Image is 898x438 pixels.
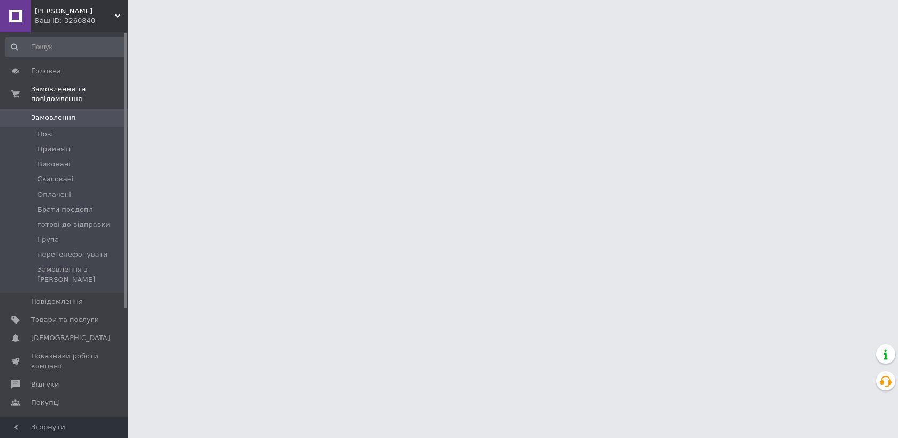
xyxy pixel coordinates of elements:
span: Прийняті [37,144,71,154]
span: Скасовані [37,174,74,184]
span: Відгуки [31,380,59,389]
span: Брати предопл [37,205,93,214]
span: Замовлення та повідомлення [31,84,128,104]
span: Покупці [31,398,60,408]
span: Замовлення [31,113,75,122]
input: Пошук [5,37,126,57]
span: Головна [31,66,61,76]
span: Виконані [37,159,71,169]
span: Світ Приманки [35,6,115,16]
span: перетелефонувати [37,250,108,259]
span: Показники роботи компанії [31,351,99,371]
span: Товари та послуги [31,315,99,325]
span: [DEMOGRAPHIC_DATA] [31,333,110,343]
span: Замовлення з [PERSON_NAME] [37,265,125,284]
span: Група [37,235,59,244]
div: Ваш ID: 3260840 [35,16,128,26]
span: готові до відправки [37,220,110,229]
span: Оплачені [37,190,71,199]
span: Повідомлення [31,297,83,306]
span: Нові [37,129,53,139]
